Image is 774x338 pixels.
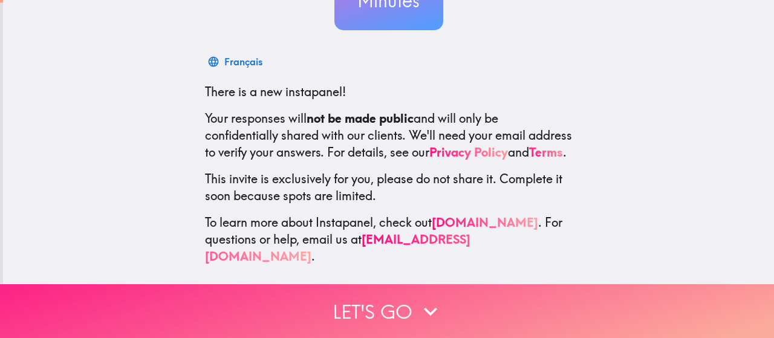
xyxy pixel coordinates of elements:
[224,53,262,70] div: Français
[205,50,267,74] button: Français
[429,145,508,160] a: Privacy Policy
[205,110,573,161] p: Your responses will and will only be confidentially shared with our clients. We'll need your emai...
[205,84,346,99] span: There is a new instapanel!
[307,111,414,126] b: not be made public
[432,215,538,230] a: [DOMAIN_NAME]
[529,145,563,160] a: Terms
[205,214,573,265] p: To learn more about Instapanel, check out . For questions or help, email us at .
[205,171,573,204] p: This invite is exclusively for you, please do not share it. Complete it soon because spots are li...
[205,232,470,264] a: [EMAIL_ADDRESS][DOMAIN_NAME]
